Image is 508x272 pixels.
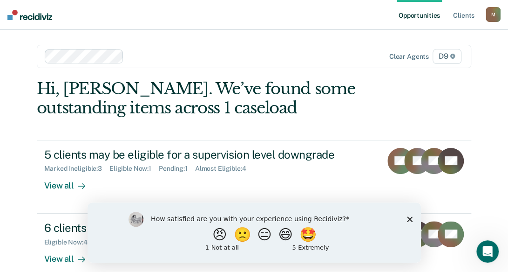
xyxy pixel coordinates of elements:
[7,10,52,20] img: Recidiviz
[476,240,499,263] iframe: Intercom live chat
[44,165,109,173] div: Marked Ineligible : 3
[88,202,421,263] iframe: Survey by Kim from Recidiviz
[44,148,371,161] div: 5 clients may be eligible for a supervision level downgrade
[44,238,95,246] div: Eligible Now : 4
[486,7,501,22] button: M
[37,140,472,214] a: 5 clients may be eligible for a supervision level downgradeMarked Ineligible:3Eligible Now:1Pendi...
[433,49,462,64] span: D9
[195,165,254,173] div: Almost Eligible : 4
[44,246,96,264] div: View all
[44,173,96,191] div: View all
[109,165,159,173] div: Eligible Now : 1
[159,165,195,173] div: Pending : 1
[37,79,385,118] div: Hi, [PERSON_NAME]. We’ve found some outstanding items across 1 caseload
[44,221,371,235] div: 6 clients may be eligible for early discharge
[389,53,429,61] div: Clear agents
